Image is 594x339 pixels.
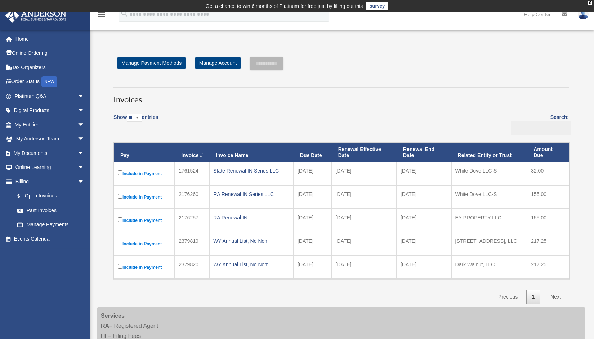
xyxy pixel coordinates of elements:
[175,162,209,185] td: 1761524
[213,213,290,223] div: RA Renewal IN
[118,216,171,225] label: Include in Payment
[120,10,128,18] i: search
[97,10,106,19] i: menu
[118,169,171,178] label: Include in Payment
[97,13,106,19] a: menu
[77,103,92,118] span: arrow_drop_down
[77,160,92,175] span: arrow_drop_down
[294,255,332,279] td: [DATE]
[127,114,142,122] select: Showentries
[118,194,122,199] input: Include in Payment
[294,162,332,185] td: [DATE]
[118,217,122,222] input: Include in Payment
[332,209,397,232] td: [DATE]
[3,9,68,23] img: Anderson Advisors Platinum Portal
[451,232,527,255] td: [STREET_ADDRESS], LLC
[451,185,527,209] td: White Dove LLC-S
[5,89,95,103] a: Platinum Q&Aarrow_drop_down
[578,9,589,19] img: User Pic
[101,333,108,339] strong: FF
[526,290,540,304] a: 1
[206,2,363,10] div: Get a chance to win 6 months of Platinum for free just by filling out this
[509,113,569,135] label: Search:
[5,117,95,132] a: My Entitiesarrow_drop_down
[5,232,95,246] a: Events Calendar
[294,143,332,162] th: Due Date: activate to sort column ascending
[397,232,451,255] td: [DATE]
[527,162,569,185] td: 32.00
[118,263,171,272] label: Include in Payment
[332,232,397,255] td: [DATE]
[209,143,294,162] th: Invoice Name: activate to sort column ascending
[511,121,571,135] input: Search:
[5,132,95,146] a: My Anderson Teamarrow_drop_down
[117,57,186,69] a: Manage Payment Methods
[195,57,241,69] a: Manage Account
[118,264,122,269] input: Include in Payment
[5,174,92,189] a: Billingarrow_drop_down
[527,143,569,162] th: Amount Due: activate to sort column ascending
[5,46,95,61] a: Online Ordering
[113,87,569,105] h3: Invoices
[294,185,332,209] td: [DATE]
[10,189,88,204] a: $Open Invoices
[5,146,95,160] a: My Documentsarrow_drop_down
[493,290,523,304] a: Previous
[77,89,92,104] span: arrow_drop_down
[101,313,125,319] strong: Services
[5,160,95,175] a: Online Learningarrow_drop_down
[588,1,592,5] div: close
[118,170,122,175] input: Include in Payment
[175,143,209,162] th: Invoice #: activate to sort column ascending
[332,162,397,185] td: [DATE]
[294,209,332,232] td: [DATE]
[332,143,397,162] th: Renewal Effective Date: activate to sort column ascending
[397,185,451,209] td: [DATE]
[10,218,92,232] a: Manage Payments
[451,162,527,185] td: White Dove LLC-S
[5,103,95,118] a: Digital Productsarrow_drop_down
[113,113,158,129] label: Show entries
[397,209,451,232] td: [DATE]
[527,209,569,232] td: 155.00
[213,189,290,199] div: RA Renewal IN Series LLC
[118,192,171,201] label: Include in Payment
[175,232,209,255] td: 2379819
[397,255,451,279] td: [DATE]
[77,132,92,147] span: arrow_drop_down
[118,239,171,248] label: Include in Payment
[451,255,527,279] td: Dark Walnut, LLC
[397,162,451,185] td: [DATE]
[213,259,290,269] div: WY Annual List, No Nom
[451,143,527,162] th: Related Entity or Trust: activate to sort column ascending
[77,146,92,161] span: arrow_drop_down
[114,143,175,162] th: Pay: activate to sort column descending
[5,60,95,75] a: Tax Organizers
[118,241,122,245] input: Include in Payment
[77,174,92,189] span: arrow_drop_down
[101,323,109,329] strong: RA
[332,185,397,209] td: [DATE]
[175,209,209,232] td: 2176257
[175,185,209,209] td: 2176260
[77,117,92,132] span: arrow_drop_down
[213,236,290,246] div: WY Annual List, No Nom
[527,232,569,255] td: 217.25
[294,232,332,255] td: [DATE]
[527,255,569,279] td: 217.25
[5,32,95,46] a: Home
[10,203,92,218] a: Past Invoices
[545,290,566,304] a: Next
[21,192,25,201] span: $
[41,76,57,87] div: NEW
[527,185,569,209] td: 155.00
[213,166,290,176] div: State Renewal IN Series LLC
[397,143,451,162] th: Renewal End Date: activate to sort column ascending
[5,75,95,89] a: Order StatusNEW
[175,255,209,279] td: 2379820
[366,2,388,10] a: survey
[451,209,527,232] td: EY PROPERTY LLC
[332,255,397,279] td: [DATE]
